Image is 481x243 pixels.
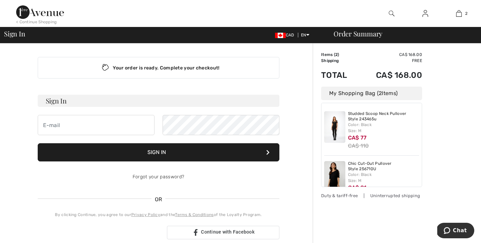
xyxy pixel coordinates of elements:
span: 2 [335,52,338,57]
span: 2 [379,90,382,96]
a: Continue with Facebook [167,226,279,239]
span: EN [301,33,309,37]
img: 1ère Avenue [16,5,64,19]
span: Continue with Facebook [201,229,254,235]
img: Studded Scoop Neck Pullover Style 243465u [324,111,345,143]
span: Sign In [4,30,25,37]
iframe: Sign in with Google Button [34,225,165,240]
span: OR [151,195,166,204]
span: CA$ 77 [348,134,367,141]
a: Sign In [417,9,434,18]
td: Total [321,64,357,87]
td: CA$ 168.00 [357,52,422,58]
input: E-mail [38,115,154,135]
a: Forgot your password? [133,174,184,180]
td: Shipping [321,58,357,64]
img: My Bag [456,9,462,18]
a: Terms & Conditions [175,212,213,217]
a: Privacy Policy [131,212,160,217]
div: < Continue Shopping [16,19,57,25]
span: CAD [275,33,297,37]
a: Studded Scoop Neck Pullover Style 243465u [348,111,419,122]
td: Items ( ) [321,52,357,58]
s: CA$ 110 [348,143,369,149]
a: 2 [442,9,475,18]
img: search the website [389,9,394,18]
a: Chic Cut-Out Pullover Style 256710U [348,161,419,172]
button: Sign In [38,143,279,161]
div: By clicking Continue, you agree to our and the of the Loyalty Program. [38,212,279,218]
div: Color: Black Size: M [348,122,419,134]
img: Canadian Dollar [275,33,286,38]
div: Order Summary [325,30,477,37]
div: My Shopping Bag ( Items) [321,87,422,100]
img: Chic Cut-Out Pullover Style 256710U [324,161,345,193]
span: CA$ 91 [348,184,367,191]
td: CA$ 168.00 [357,64,422,87]
div: Duty & tariff-free | Uninterrupted shipping [321,192,422,199]
td: Free [357,58,422,64]
span: 2 [465,10,468,17]
div: Color: Black Size: M [348,172,419,184]
div: Your order is ready. Complete your checkout! [38,57,279,79]
h3: Sign In [38,95,279,107]
iframe: Opens a widget where you can chat to one of our agents [437,223,474,240]
img: My Info [422,9,428,18]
